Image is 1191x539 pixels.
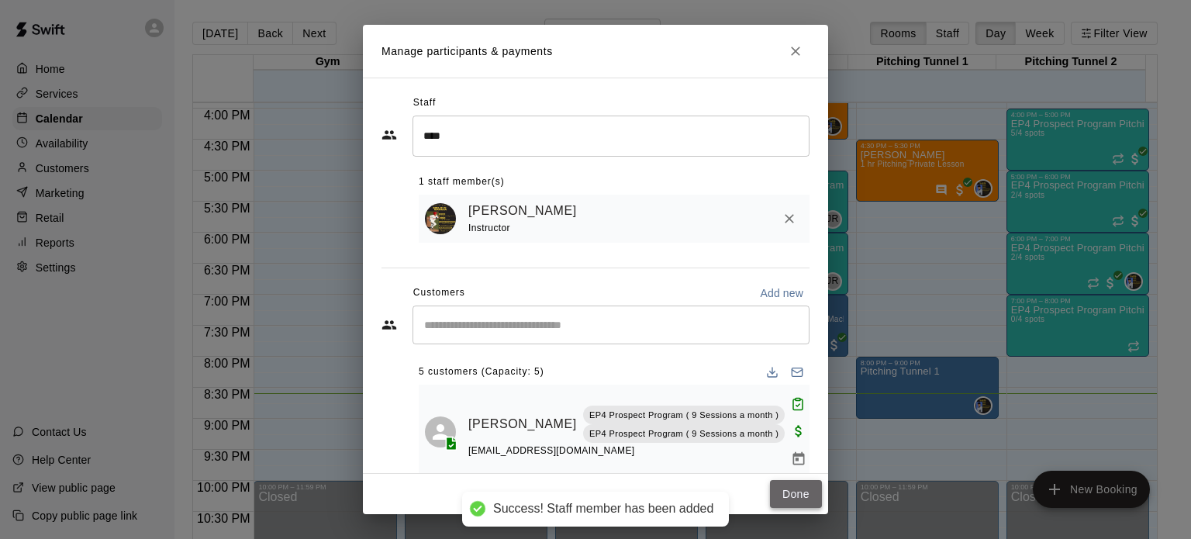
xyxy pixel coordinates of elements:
span: 1 staff member(s) [419,170,505,195]
p: EP4 Prospect Program ( 9 Sessions a month ) [589,427,779,441]
svg: Staff [381,127,397,143]
span: Paid with Credit [785,424,813,437]
button: Done [770,480,822,509]
button: Download list [760,360,785,385]
button: Close [782,37,810,65]
p: Manage participants & payments [381,43,553,60]
button: Attended [785,391,811,417]
button: Email participants [785,360,810,385]
div: Success! Staff member has been added [493,501,713,517]
p: EP4 Prospect Program ( 9 Sessions a month ) [589,409,779,422]
span: [EMAIL_ADDRESS][DOMAIN_NAME] [468,445,635,456]
p: Add new [760,285,803,301]
a: [PERSON_NAME] [468,201,577,221]
a: [PERSON_NAME] [468,414,577,434]
span: Customers [413,281,465,306]
button: Remove [775,205,803,233]
img: Melvin Garcia [425,203,456,234]
div: Anne Morris [425,416,456,447]
div: Start typing to search customers... [413,306,810,344]
button: Manage bookings & payment [785,445,813,473]
span: Staff [413,91,436,116]
svg: Customers [381,317,397,333]
button: Add new [754,281,810,306]
div: Search staff [413,116,810,157]
span: 5 customers (Capacity: 5) [419,360,544,385]
span: Instructor [468,223,510,233]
